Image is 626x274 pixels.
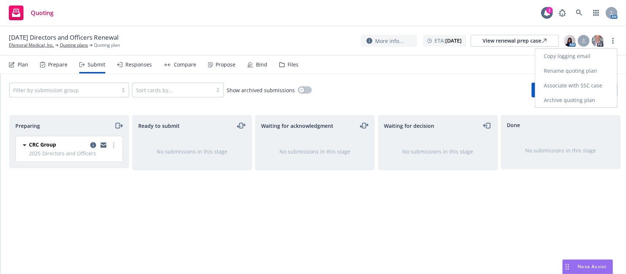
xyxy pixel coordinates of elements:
a: Report a Bug [555,6,570,20]
span: ETA : [435,37,462,44]
a: more [608,36,617,45]
div: Plan [18,62,28,68]
span: Waiting for decision [384,122,434,130]
div: Bind [256,62,267,68]
a: moveLeftRight [237,121,246,130]
button: Add market to approach [531,83,617,97]
div: Responses [125,62,152,68]
a: Copy logging email [535,49,617,64]
div: Submit [88,62,105,68]
span: Waiting for acknowledgment [261,122,333,130]
a: Switch app [589,6,603,20]
span: Preparing [15,122,40,130]
div: No submissions in this stage [390,148,486,155]
span: Nova Assist [578,263,607,270]
div: Propose [216,62,235,68]
a: Search [572,6,586,20]
a: Efemoral Medical, Inc. [9,42,54,48]
a: Associate with SSC case [535,78,617,93]
div: No submissions in this stage [144,148,240,155]
a: Rename quoting plan [535,64,617,78]
div: No submissions in this stage [513,147,608,154]
a: View renewal prep case [471,35,559,47]
span: Quoting [31,10,54,16]
a: Archive quoting plan [535,93,617,108]
div: Prepare [48,62,67,68]
a: Quoting plans [60,42,88,48]
span: [DATE] Directors and Officers Renewal [9,33,118,42]
div: No submissions in this stage [267,148,363,155]
span: Ready to submit [138,122,180,130]
a: more [109,141,118,149]
div: Drag to move [563,260,572,274]
img: photo [592,35,603,47]
div: Files [288,62,299,68]
div: View renewal prep case [483,35,546,46]
strong: [DATE] [445,37,462,44]
span: More info... [375,37,403,45]
span: Done [507,121,520,129]
span: Show archived submissions [227,86,295,94]
a: Quoting [6,3,56,23]
button: More info... [360,35,417,47]
span: 2025 Directors and Officers [29,149,118,157]
img: photo [564,35,575,47]
a: moveLeftRight [360,121,369,130]
a: copy logging email [89,141,98,149]
a: moveRight [114,121,123,130]
a: moveLeft [483,121,491,130]
span: CRC Group [29,141,56,148]
div: Compare [174,62,196,68]
button: Nova Assist [562,259,613,274]
span: Quoting plan [94,42,120,48]
div: 1 [546,7,553,14]
a: copy logging email [99,141,108,149]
